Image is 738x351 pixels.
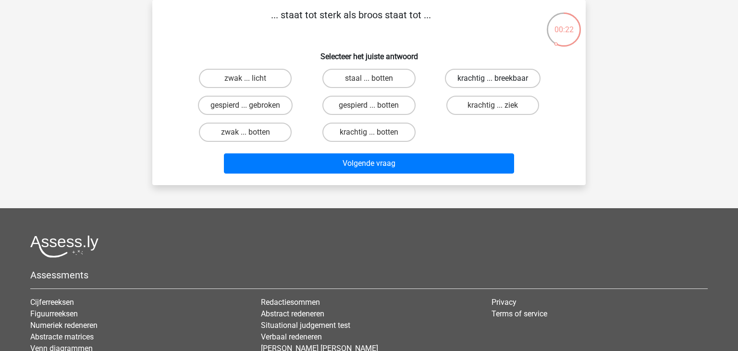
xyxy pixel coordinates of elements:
a: Abstract redeneren [261,309,324,318]
label: krachtig ... botten [322,123,415,142]
label: gespierd ... gebroken [198,96,293,115]
a: Figuurreeksen [30,309,78,318]
a: Terms of service [492,309,547,318]
button: Volgende vraag [224,153,515,174]
a: Abstracte matrices [30,332,94,341]
a: Privacy [492,298,517,307]
label: krachtig ... breekbaar [445,69,541,88]
label: zwak ... botten [199,123,292,142]
p: ... staat tot sterk als broos staat tot ... [168,8,534,37]
h5: Assessments [30,269,708,281]
label: staal ... botten [322,69,415,88]
a: Redactiesommen [261,298,320,307]
img: Assessly logo [30,235,98,258]
a: Verbaal redeneren [261,332,322,341]
label: krachtig ... ziek [446,96,539,115]
a: Numeriek redeneren [30,321,98,330]
label: zwak ... licht [199,69,292,88]
div: 00:22 [546,12,582,36]
a: Cijferreeksen [30,298,74,307]
h6: Selecteer het juiste antwoord [168,44,570,61]
a: Situational judgement test [261,321,350,330]
label: gespierd ... botten [322,96,415,115]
